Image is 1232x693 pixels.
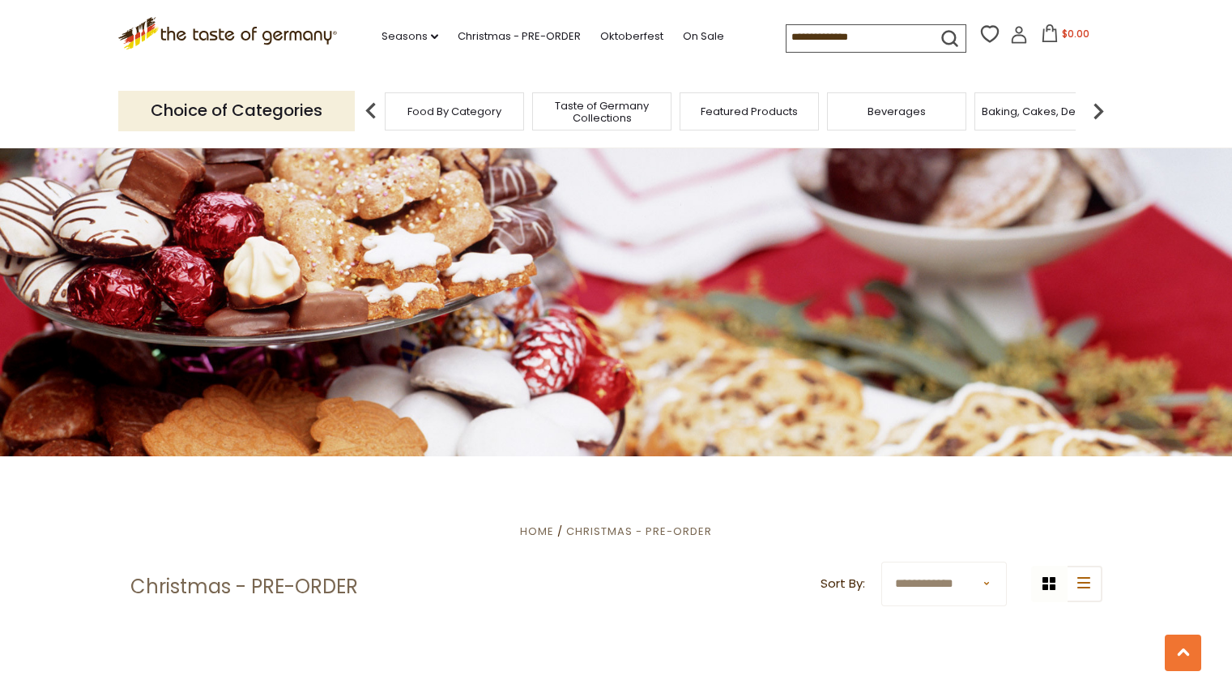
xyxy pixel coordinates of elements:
img: next arrow [1082,95,1115,127]
p: Choice of Categories [118,91,355,130]
a: Home [520,524,554,539]
a: Oktoberfest [600,28,663,45]
span: $0.00 [1062,27,1089,41]
a: Christmas - PRE-ORDER [566,524,712,539]
a: On Sale [683,28,724,45]
a: Seasons [382,28,438,45]
a: Christmas - PRE-ORDER [458,28,581,45]
a: Featured Products [701,105,798,118]
h1: Christmas - PRE-ORDER [130,575,358,599]
img: previous arrow [355,95,387,127]
a: Beverages [868,105,926,118]
label: Sort By: [821,574,865,594]
a: Baking, Cakes, Desserts [982,105,1107,118]
a: Food By Category [407,105,501,118]
a: Taste of Germany Collections [537,100,667,124]
button: $0.00 [1031,24,1100,49]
